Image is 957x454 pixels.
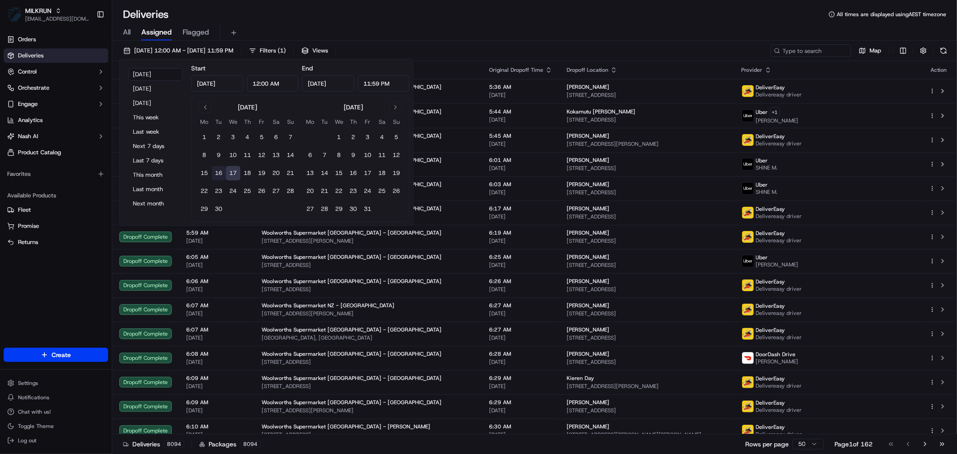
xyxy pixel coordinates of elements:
[4,348,108,362] button: Create
[756,213,802,220] span: Delivereasy driver
[361,184,375,198] button: 24
[4,145,108,160] a: Product Catalog
[4,167,108,181] div: Favorites
[18,380,38,387] span: Settings
[567,399,609,406] span: [PERSON_NAME]
[567,229,609,236] span: [PERSON_NAME]
[262,253,441,261] span: Woolworths Supermarket [GEOGRAPHIC_DATA] - [GEOGRAPHIC_DATA]
[756,406,802,414] span: Delivereasy driver
[303,184,318,198] button: 20
[284,117,298,127] th: Sunday
[318,148,332,162] button: 7
[245,44,290,57] button: Filters(1)
[129,97,183,109] button: [DATE]
[489,181,552,188] span: 6:03 AM
[742,401,754,412] img: delivereasy_logo.png
[186,237,247,244] span: [DATE]
[4,235,108,249] button: Returns
[567,116,727,123] span: [STREET_ADDRESS]
[269,117,284,127] th: Saturday
[756,254,768,261] span: Uber
[303,117,318,127] th: Monday
[346,148,361,162] button: 9
[567,262,727,269] span: [STREET_ADDRESS]
[756,91,802,98] span: Delivereasy driver
[262,286,475,293] span: [STREET_ADDRESS]
[742,255,754,267] img: uber-new-logo.jpeg
[212,148,226,162] button: 9
[240,148,255,162] button: 11
[262,326,441,333] span: Woolworths Supermarket [GEOGRAPHIC_DATA] - [GEOGRAPHIC_DATA]
[4,391,108,404] button: Notifications
[389,130,404,144] button: 5
[489,229,552,236] span: 6:19 AM
[262,358,475,366] span: [STREET_ADDRESS]
[269,166,284,180] button: 20
[240,130,255,144] button: 4
[284,184,298,198] button: 28
[4,129,108,144] button: Nash AI
[489,66,543,74] span: Original Dropoff Time
[18,408,51,415] span: Chat with us!
[129,140,183,153] button: Next 7 days
[123,27,131,38] span: All
[119,44,237,57] button: [DATE] 12:00 AM - [DATE] 11:59 PM
[186,383,247,390] span: [DATE]
[756,285,802,292] span: Delivereasy driver
[134,47,233,55] span: [DATE] 12:00 AM - [DATE] 11:59 PM
[18,35,36,44] span: Orders
[489,423,552,430] span: 6:30 AM
[756,157,768,164] span: Uber
[18,52,44,60] span: Deliveries
[567,181,609,188] span: [PERSON_NAME]
[18,206,31,214] span: Fleet
[756,261,799,268] span: [PERSON_NAME]
[303,166,318,180] button: 13
[361,117,375,127] th: Friday
[742,425,754,437] img: delivereasy_logo.png
[197,148,212,162] button: 8
[7,238,105,246] a: Returns
[756,164,778,171] span: SHINE M.
[358,75,410,92] input: Time
[389,148,404,162] button: 12
[212,117,226,127] th: Tuesday
[742,328,754,340] img: delivereasy_logo.png
[567,92,727,99] span: [STREET_ADDRESS]
[192,75,244,92] input: Date
[129,68,183,81] button: [DATE]
[192,64,206,72] label: Start
[226,130,240,144] button: 3
[318,117,332,127] th: Tuesday
[742,352,754,364] img: doordash_logo_v2.png
[284,166,298,180] button: 21
[742,183,754,194] img: uber-new-logo.jpeg
[18,100,38,108] span: Engage
[262,399,441,406] span: Woolworths Supermarket [GEOGRAPHIC_DATA] - [GEOGRAPHIC_DATA]
[389,184,404,198] button: 26
[247,75,299,92] input: Time
[186,286,247,293] span: [DATE]
[262,278,441,285] span: Woolworths Supermarket [GEOGRAPHIC_DATA] - [GEOGRAPHIC_DATA]
[4,4,93,25] button: MILKRUNMILKRUN[EMAIL_ADDRESS][DOMAIN_NAME]
[240,184,255,198] button: 25
[212,202,226,216] button: 30
[197,202,212,216] button: 29
[278,47,286,55] span: ( 1 )
[186,326,247,333] span: 6:07 AM
[18,132,38,140] span: Nash AI
[18,148,61,157] span: Product Catalog
[18,84,49,92] span: Orchestrate
[489,237,552,244] span: [DATE]
[18,68,37,76] span: Control
[129,169,183,181] button: This month
[269,184,284,198] button: 27
[567,286,727,293] span: [STREET_ADDRESS]
[567,189,727,196] span: [STREET_ADDRESS]
[937,44,950,57] button: Refresh
[344,103,363,112] div: [DATE]
[742,134,754,146] img: delivereasy_logo.png
[297,44,332,57] button: Views
[742,304,754,315] img: delivereasy_logo.png
[186,431,247,438] span: [DATE]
